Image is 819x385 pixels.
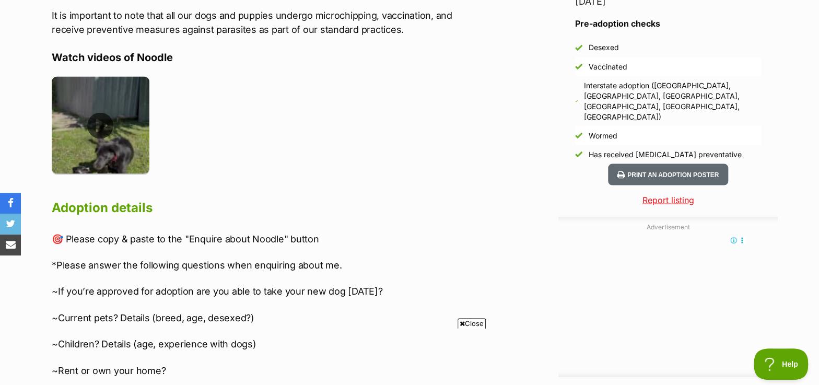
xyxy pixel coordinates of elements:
[575,100,578,102] img: Yes
[458,318,486,329] span: Close
[52,231,483,246] p: 🎯 Please copy & paste to the "Enquire about Noodle" button
[52,284,483,298] p: ~If you’re approved for adoption are you able to take your new dog [DATE]?
[754,348,809,380] iframe: Help Scout Beacon - Open
[52,51,483,64] h4: Watch videos of Noodle
[589,42,619,53] div: Desexed
[52,363,483,377] p: ~Rent or own your home?
[52,196,483,219] h2: Adoption details
[558,193,778,206] a: Report listing
[52,76,149,174] img: rkqd95bzqklihr6fuhnx.jpg
[589,149,742,159] div: Has received [MEDICAL_DATA] preventative
[52,310,483,324] p: ~Current pets? Details (breed, age, desexed?)
[575,150,582,158] img: Yes
[558,216,778,377] div: Advertisement
[575,132,582,139] img: Yes
[575,63,582,70] img: Yes
[584,80,761,122] div: Interstate adoption ([GEOGRAPHIC_DATA], [GEOGRAPHIC_DATA], [GEOGRAPHIC_DATA], [GEOGRAPHIC_DATA], ...
[52,336,483,351] p: ~Children? Details (age, experience with dogs)
[575,17,761,30] h3: Pre-adoption checks
[52,8,483,37] p: It is important to note that all our dogs and puppies undergo microchipping, vaccination, and rec...
[52,258,483,272] p: *Please answer the following questions when enquiring about me.
[575,44,582,51] img: Yes
[590,236,746,366] iframe: Advertisement
[589,61,627,72] div: Vaccinated
[608,164,728,185] button: Print an adoption poster
[589,130,617,141] div: Wormed
[219,333,600,380] iframe: Advertisement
